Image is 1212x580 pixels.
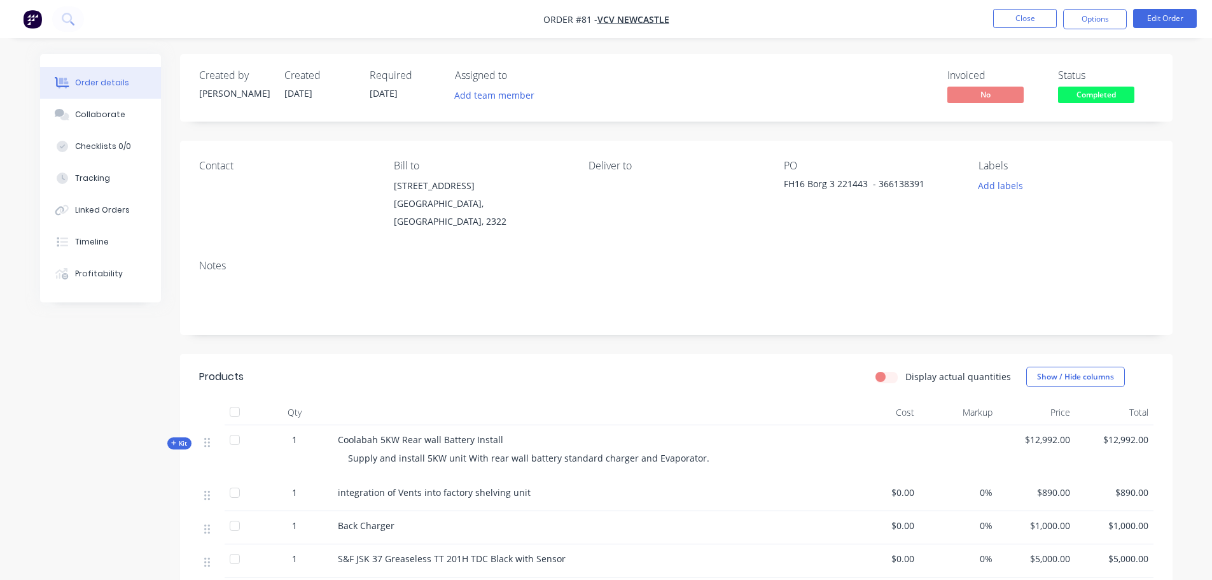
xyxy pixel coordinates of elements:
[292,433,297,446] span: 1
[394,177,568,195] div: [STREET_ADDRESS]
[284,69,354,81] div: Created
[1063,9,1127,29] button: Options
[199,69,269,81] div: Created by
[370,87,398,99] span: [DATE]
[1003,486,1071,499] span: $890.00
[447,87,541,104] button: Add team member
[167,437,192,449] div: Kit
[199,260,1153,272] div: Notes
[1133,9,1197,28] button: Edit Order
[370,69,440,81] div: Required
[784,177,943,195] div: FH16 Borg 3 221443 - 366138391
[338,553,566,565] span: S&F JSK 37 Greaseless TT 201H TDC Black with Sensor
[40,131,161,162] button: Checklists 0/0
[394,160,568,172] div: Bill to
[455,87,541,104] button: Add team member
[905,370,1011,383] label: Display actual quantities
[292,552,297,565] span: 1
[40,162,161,194] button: Tracking
[847,552,915,565] span: $0.00
[199,369,244,385] div: Products
[292,486,297,499] span: 1
[338,520,394,532] span: Back Charger
[919,400,998,425] div: Markup
[924,552,993,565] span: 0%
[1058,69,1153,81] div: Status
[75,204,130,216] div: Linked Orders
[338,434,503,446] span: Coolabah 5KW Rear wall Battery Install
[75,141,131,152] div: Checklists 0/0
[284,87,312,99] span: [DATE]
[40,258,161,290] button: Profitability
[75,173,110,184] div: Tracking
[394,195,568,230] div: [GEOGRAPHIC_DATA], [GEOGRAPHIC_DATA], 2322
[394,177,568,230] div: [STREET_ADDRESS][GEOGRAPHIC_DATA], [GEOGRAPHIC_DATA], 2322
[1080,486,1148,499] span: $890.00
[75,236,109,248] div: Timeline
[1080,519,1148,532] span: $1,000.00
[338,486,531,499] span: integration of Vents into factory shelving unit
[589,160,763,172] div: Deliver to
[1003,433,1071,446] span: $12,992.00
[924,486,993,499] span: 0%
[847,519,915,532] span: $0.00
[171,439,188,448] span: Kit
[75,268,123,279] div: Profitability
[1026,367,1125,387] button: Show / Hide columns
[1003,519,1071,532] span: $1,000.00
[40,194,161,226] button: Linked Orders
[842,400,920,425] div: Cost
[292,519,297,532] span: 1
[40,99,161,131] button: Collaborate
[199,160,373,172] div: Contact
[23,10,42,29] img: Factory
[1080,552,1148,565] span: $5,000.00
[924,519,993,532] span: 0%
[1058,87,1134,103] span: Completed
[972,177,1030,194] button: Add labels
[847,486,915,499] span: $0.00
[947,69,1043,81] div: Invoiced
[543,13,597,25] span: Order #81 -
[1080,433,1148,446] span: $12,992.00
[947,87,1024,103] span: No
[1075,400,1153,425] div: Total
[75,77,129,88] div: Order details
[256,400,333,425] div: Qty
[199,87,269,100] div: [PERSON_NAME]
[1058,87,1134,106] button: Completed
[40,226,161,258] button: Timeline
[998,400,1076,425] div: Price
[75,109,125,120] div: Collaborate
[784,160,958,172] div: PO
[40,67,161,99] button: Order details
[348,452,709,464] span: Supply and install 5KW unit With rear wall battery standard charger and Evaporator.
[455,69,582,81] div: Assigned to
[993,9,1057,28] button: Close
[1003,552,1071,565] span: $5,000.00
[979,160,1153,172] div: Labels
[597,13,669,25] a: VCV Newcastle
